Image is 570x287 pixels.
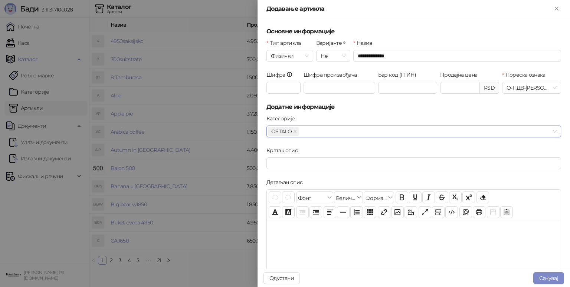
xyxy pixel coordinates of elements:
[304,71,361,79] label: Шифра произвођача
[316,39,350,47] label: Варијанте
[282,206,295,218] button: Боја позадине
[500,206,513,218] button: Шаблон
[269,206,281,218] button: Боја текста
[462,191,475,203] button: Експонент
[459,206,472,218] button: Преглед
[476,191,489,203] button: Уклони формат
[378,82,437,94] input: Бар код (ГТИН)
[378,71,421,79] label: Бар код (ГТИН)
[350,206,363,218] button: Листа
[271,50,309,61] span: Физички
[266,157,561,169] input: Кратак опис
[404,206,417,218] button: Видео
[266,71,297,79] label: Шифра
[473,206,485,218] button: Штампај
[266,178,307,186] label: Детаљан опис
[266,146,302,154] label: Кратак опис
[268,127,299,136] span: OSTALO
[436,191,448,203] button: Прецртано
[552,4,561,13] button: Close
[422,191,435,203] button: Искошено
[409,191,422,203] button: Подвучено
[266,4,552,13] div: Додавање артикла
[502,71,550,79] label: Пореска ознака
[533,272,564,284] button: Сачувај
[266,39,305,47] label: Тип артикла
[364,206,376,218] button: Табела
[487,206,499,218] button: Сачувај
[321,50,346,61] span: Не
[419,206,431,218] button: Приказ преко целог екрана
[391,206,404,218] button: Слика
[378,206,390,218] button: Веза
[396,191,408,203] button: Подебљано
[353,39,377,47] label: Назив
[293,130,297,133] span: close
[266,103,561,111] h5: Додатне информације
[304,82,375,94] input: Шифра произвођача
[269,191,281,203] button: Поврати
[507,82,557,93] span: О-ПДВ - [PERSON_NAME] ( 20,00 %)
[266,114,299,123] label: Категорије
[480,82,499,94] div: RSD
[296,191,333,203] button: Фонт
[282,191,295,203] button: Понови
[449,191,462,203] button: Индексирано
[353,50,561,62] input: Назив
[364,191,394,203] button: Формати
[296,206,309,218] button: Извлачење
[324,206,336,218] button: Поравнање
[271,127,292,136] span: OSTALO
[440,71,482,79] label: Продајна цена
[309,206,322,218] button: Увлачење
[445,206,458,218] button: Приказ кода
[432,206,445,218] button: Прикажи блокове
[334,191,363,203] button: Величина
[266,27,561,36] h5: Основне информације
[337,206,350,218] button: Хоризонтална линија
[263,272,300,284] button: Одустани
